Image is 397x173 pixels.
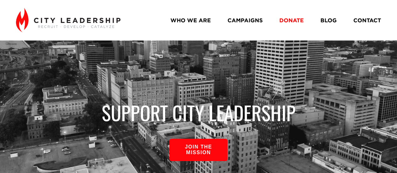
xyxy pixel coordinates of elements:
a: join the mission [169,139,228,161]
img: City Leadership - Recruit. Develop. Catalyze. [16,8,121,32]
a: WHO WE ARE [170,15,211,26]
span: Support City Leadership [102,98,296,127]
a: CONTACT [353,15,381,26]
a: BLOG [320,15,337,26]
a: DONATE [279,15,304,26]
a: CAMPAIGNS [228,15,263,26]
